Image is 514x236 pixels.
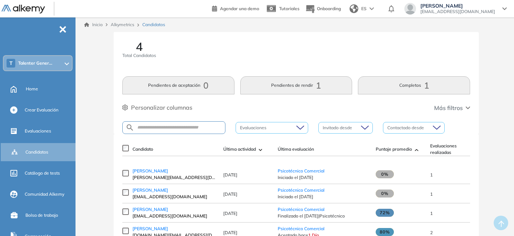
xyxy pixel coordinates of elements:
[278,168,325,174] a: Psicotécnico Comercial
[434,103,463,112] span: Más filtros
[376,190,394,198] span: 0%
[122,76,234,94] button: Pendientes de aceptación0
[132,206,216,213] a: [PERSON_NAME]
[84,21,103,28] a: Inicio
[278,207,325,212] a: Psicotécnico Comercial
[223,172,237,178] span: [DATE]
[278,174,368,181] span: Iniciado el [DATE]
[122,103,192,112] button: Personalizar columnas
[212,4,259,12] a: Agendar una demo
[136,41,143,52] span: 4
[430,211,433,216] span: 1
[132,226,168,231] span: [PERSON_NAME]
[317,6,341,11] span: Onboarding
[132,174,216,181] span: [PERSON_NAME][EMAIL_ADDRESS][DOMAIN_NAME]
[279,6,299,11] span: Tutoriales
[131,103,192,112] span: Personalizar columnas
[376,170,394,178] span: 0%
[132,225,216,232] a: [PERSON_NAME]
[126,123,134,132] img: SEARCH_ALT
[26,86,38,92] span: Home
[305,1,341,17] button: Onboarding
[420,3,495,9] span: [PERSON_NAME]
[220,6,259,11] span: Agendar una demo
[370,7,374,10] img: arrow
[111,22,134,27] span: Alkymetrics
[25,128,51,134] span: Evaluaciones
[142,21,165,28] span: Candidatos
[132,187,168,193] span: [PERSON_NAME]
[376,209,394,217] span: 72%
[25,149,48,155] span: Candidatos
[430,172,433,178] span: 1
[358,76,470,94] button: Completos1
[434,103,470,112] button: Más filtros
[132,146,153,152] span: Candidato
[350,4,358,13] img: world
[25,170,60,176] span: Catálogo de tests
[132,168,216,174] a: [PERSON_NAME]
[278,187,325,193] a: Psicotécnico Comercial
[25,107,58,113] span: Crear Evaluación
[18,60,52,66] span: Talenter Gener...
[430,230,433,235] span: 2
[278,194,368,200] span: Iniciado el [DATE]
[278,226,325,231] a: Psicotécnico Comercial
[132,207,168,212] span: [PERSON_NAME]
[9,60,13,66] span: T
[376,146,412,152] span: Puntaje promedio
[132,194,216,200] span: [EMAIL_ADDRESS][DOMAIN_NAME]
[223,146,256,152] span: Última actividad
[430,143,471,156] span: Evaluaciones realizadas
[132,213,216,219] span: [EMAIL_ADDRESS][DOMAIN_NAME]
[1,5,45,14] img: Logo
[240,76,352,94] button: Pendientes de rendir1
[223,211,237,216] span: [DATE]
[132,187,216,194] a: [PERSON_NAME]
[223,191,237,197] span: [DATE]
[25,212,58,219] span: Bolsa de trabajo
[25,191,64,198] span: Comunidad Alkemy
[259,149,262,151] img: [missing "en.ARROW_ALT" translation]
[122,52,156,59] span: Total Candidatos
[415,149,419,151] img: [missing "en.ARROW_ALT" translation]
[376,228,394,236] span: 80%
[430,191,433,197] span: 1
[223,230,237,235] span: [DATE]
[278,213,368,219] span: Finalizado el [DATE] | Psicotécnico
[420,9,495,15] span: [EMAIL_ADDRESS][DOMAIN_NAME]
[361,5,367,12] span: ES
[278,146,314,152] span: Última evaluación
[132,168,168,174] span: [PERSON_NAME]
